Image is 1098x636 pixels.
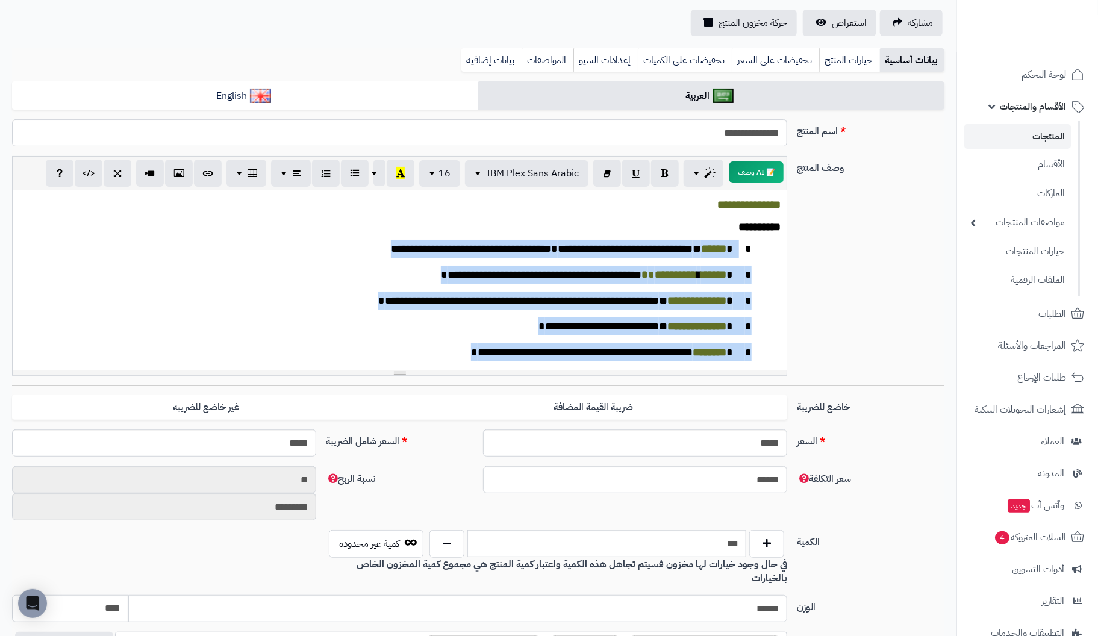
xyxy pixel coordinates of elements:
span: IBM Plex Sans Arabic [487,166,579,181]
button: 16 [419,160,460,187]
a: المواصفات [522,48,573,72]
a: إعدادات السيو [573,48,638,72]
label: السعر [792,429,949,449]
label: خاضع للضريبة [792,395,949,414]
label: اسم المنتج [792,119,949,139]
span: سعر التكلفة [797,472,851,486]
a: تخفيضات على الكميات [638,48,732,72]
span: جديد [1008,499,1030,513]
span: طلبات الإرجاع [1017,369,1066,386]
span: 16 [438,166,451,181]
a: تخفيضات على السعر [732,48,819,72]
span: أدوات التسويق [1012,561,1064,578]
span: استعراض [832,16,867,30]
a: الملفات الرقمية [964,267,1071,293]
a: مواصفات المنتجات [964,210,1071,235]
a: استعراض [803,10,876,36]
span: المراجعات والأسئلة [998,337,1066,354]
button: 📝 AI وصف [729,161,784,183]
span: العملاء [1041,433,1064,450]
label: غير خاضع للضريبه [12,395,400,420]
span: إشعارات التحويلات البنكية [975,401,1066,418]
a: بيانات إضافية [461,48,522,72]
a: بيانات أساسية [880,48,944,72]
a: الطلبات [964,299,1091,328]
a: العملاء [964,427,1091,456]
button: IBM Plex Sans Arabic [465,160,588,187]
a: العربية [478,81,944,111]
a: إشعارات التحويلات البنكية [964,395,1091,424]
span: مشاركه [908,16,933,30]
a: حركة مخزون المنتج [691,10,797,36]
a: طلبات الإرجاع [964,363,1091,392]
a: السلات المتروكة4 [964,523,1091,552]
span: الطلبات [1038,305,1066,322]
a: المنتجات [964,124,1071,149]
a: الأقسام [964,152,1071,178]
img: English [250,89,271,103]
a: الماركات [964,181,1071,207]
label: الوزن [792,595,949,614]
label: وصف المنتج [792,156,949,175]
label: الكمية [792,530,949,549]
label: السعر شامل الضريبة [321,429,478,449]
span: وآتس آب [1006,497,1064,514]
a: أدوات التسويق [964,555,1091,584]
span: السلات المتروكة [994,529,1066,546]
span: المدونة [1038,465,1064,482]
a: خيارات المنتج [819,48,880,72]
a: المراجعات والأسئلة [964,331,1091,360]
span: التقارير [1041,593,1064,609]
b: في حال وجود خيارات لها مخزون فسيتم تجاهل هذه الكمية واعتبار كمية المنتج هي مجموع كمية المخزون الخ... [357,557,787,585]
a: خيارات المنتجات [964,238,1071,264]
a: وآتس آبجديد [964,491,1091,520]
img: العربية [713,89,734,103]
a: لوحة التحكم [964,60,1091,89]
div: Open Intercom Messenger [18,589,47,618]
span: الأقسام والمنتجات [1000,98,1066,115]
a: التقارير [964,587,1091,616]
a: English [12,81,478,111]
span: حركة مخزون المنتج [719,16,787,30]
label: ضريبة القيمة المضافة [400,395,788,420]
span: 4 [995,531,1009,544]
a: مشاركه [880,10,943,36]
img: logo-2.png [1016,34,1087,59]
a: المدونة [964,459,1091,488]
span: لوحة التحكم [1022,66,1066,83]
span: نسبة الربح [326,472,375,486]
